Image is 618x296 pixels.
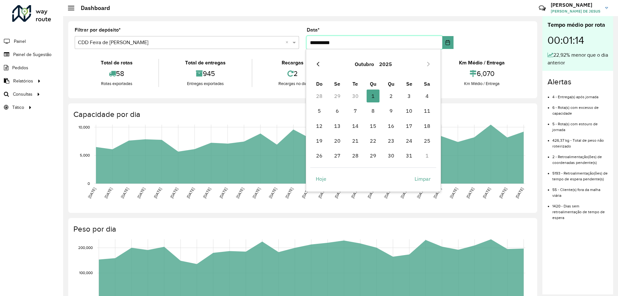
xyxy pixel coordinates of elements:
[328,103,346,118] td: 6
[313,149,326,162] span: 26
[286,39,291,46] span: Clear all
[12,64,28,71] span: Pedidos
[352,56,377,72] button: Choose Month
[552,89,608,100] li: 4 - Entrega(s) após jornada
[307,26,320,34] label: Data
[334,187,343,199] text: [DATE]
[367,187,376,199] text: [DATE]
[331,149,344,162] span: 27
[409,172,436,185] button: Limpar
[382,133,400,148] td: 23
[421,104,434,117] span: 11
[552,198,608,221] li: 1420 - Dias sem retroalimentação de tempo de espera
[316,81,323,87] span: Do
[552,116,608,133] li: 5 - Rota(s) com estouro de jornada
[424,81,430,87] span: Sa
[367,104,379,117] span: 8
[13,78,33,84] span: Relatórios
[306,49,441,192] div: Choose Date
[161,59,250,67] div: Total de entregas
[328,89,346,103] td: 29
[421,90,434,102] span: 4
[346,133,364,148] td: 21
[433,187,442,199] text: [DATE]
[364,89,382,103] td: 1
[403,104,416,117] span: 10
[364,103,382,118] td: 8
[74,5,110,12] h2: Dashboard
[385,90,398,102] span: 2
[415,175,431,183] span: Limpar
[421,119,434,132] span: 18
[421,134,434,147] span: 25
[367,119,379,132] span: 15
[382,148,400,163] td: 30
[186,187,195,199] text: [DATE]
[388,81,394,87] span: Qu
[12,104,24,111] span: Tático
[418,119,436,133] td: 18
[349,104,362,117] span: 7
[383,187,393,199] text: [DATE]
[313,59,323,69] button: Previous Month
[328,133,346,148] td: 20
[313,134,326,147] span: 19
[367,90,379,102] span: 1
[370,81,376,87] span: Qu
[313,104,326,117] span: 5
[76,67,157,81] div: 58
[418,89,436,103] td: 4
[310,133,328,148] td: 19
[104,187,113,199] text: [DATE]
[13,51,51,58] span: Painel de Sugestão
[382,89,400,103] td: 2
[400,133,418,148] td: 24
[449,187,458,199] text: [DATE]
[310,172,332,185] button: Hoje
[76,59,157,67] div: Total de rotas
[346,148,364,163] td: 28
[403,119,416,132] span: 17
[406,81,412,87] span: Se
[346,89,364,103] td: 30
[364,119,382,133] td: 15
[73,224,531,234] h4: Peso por dia
[418,148,436,163] td: 1
[418,133,436,148] td: 25
[87,187,97,199] text: [DATE]
[548,21,608,29] div: Tempo médio por rota
[382,119,400,133] td: 16
[515,187,524,199] text: [DATE]
[331,134,344,147] span: 20
[285,187,294,199] text: [DATE]
[349,119,362,132] span: 14
[367,149,379,162] span: 29
[403,149,416,162] span: 31
[418,103,436,118] td: 11
[364,148,382,163] td: 29
[268,187,277,199] text: [DATE]
[400,103,418,118] td: 10
[385,104,398,117] span: 9
[482,187,491,199] text: [DATE]
[552,149,608,166] li: 2 - Retroalimentação(ões) de coordenadas pendente(s)
[301,187,310,199] text: [DATE]
[423,59,434,69] button: Next Month
[435,59,529,67] div: Km Médio / Entrega
[153,187,162,199] text: [DATE]
[416,187,426,199] text: [DATE]
[235,187,245,199] text: [DATE]
[552,166,608,182] li: 5193 - Retroalimentação(ões) de tempo de espera pendente(s)
[78,245,93,250] text: 200,000
[535,1,549,15] a: Contato Rápido
[400,148,418,163] td: 31
[310,119,328,133] td: 12
[310,89,328,103] td: 28
[367,134,379,147] span: 22
[331,104,344,117] span: 6
[334,81,340,87] span: Se
[435,67,529,81] div: 6,070
[349,149,362,162] span: 28
[161,81,250,87] div: Entregas exportadas
[498,187,508,199] text: [DATE]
